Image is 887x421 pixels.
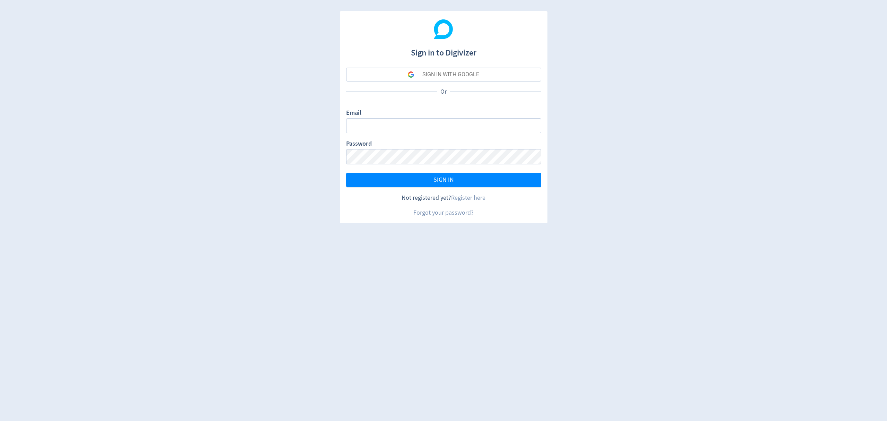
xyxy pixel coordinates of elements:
[346,41,541,59] h1: Sign in to Digivizer
[433,177,454,183] span: SIGN IN
[346,68,541,81] button: SIGN IN WITH GOOGLE
[346,194,541,202] div: Not registered yet?
[434,19,453,39] img: Digivizer Logo
[437,87,450,96] p: Or
[451,194,485,202] a: Register here
[346,109,361,118] label: Email
[413,209,474,217] a: Forgot your password?
[346,173,541,187] button: SIGN IN
[346,139,372,149] label: Password
[422,68,479,81] div: SIGN IN WITH GOOGLE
